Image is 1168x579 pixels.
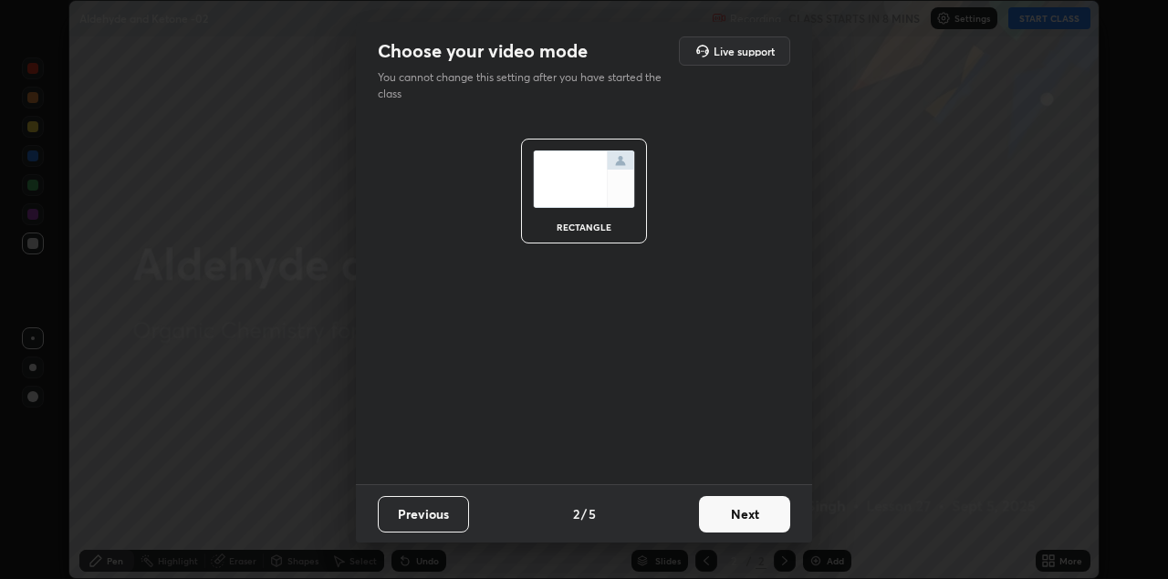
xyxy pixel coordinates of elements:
button: Next [699,496,790,532]
h4: / [581,504,587,523]
p: You cannot change this setting after you have started the class [378,69,673,102]
img: normalScreenIcon.ae25ed63.svg [533,150,635,208]
button: Previous [378,496,469,532]
h2: Choose your video mode [378,39,588,63]
h4: 5 [589,504,596,523]
h5: Live support [714,46,775,57]
h4: 2 [573,504,579,523]
div: rectangle [547,222,620,232]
